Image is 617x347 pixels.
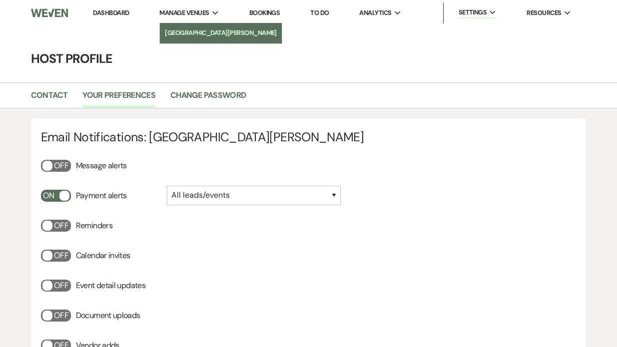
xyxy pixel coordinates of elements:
[41,250,157,276] div: Calendar invites
[359,8,391,18] span: Analytics
[165,28,277,38] li: [GEOGRAPHIC_DATA][PERSON_NAME]
[41,160,71,172] button: Off
[41,220,157,246] div: Reminders
[31,2,68,23] img: Weven Logo
[41,190,157,216] div: Payment alerts
[41,220,71,232] button: Off
[41,250,71,262] button: Off
[41,190,71,202] button: On
[41,310,71,322] button: Off
[41,280,157,306] div: Event detail updates
[41,280,71,292] button: Off
[310,8,329,17] a: To Do
[82,89,155,108] a: Your Preferences
[170,89,246,108] a: Change Password
[41,160,157,186] div: Message alerts
[527,8,561,18] span: Resources
[459,7,487,17] span: Settings
[41,310,157,336] div: Document uploads
[93,8,129,17] a: Dashboard
[31,89,68,108] a: Contact
[159,8,209,18] span: Manage Venues
[249,8,280,17] a: Bookings
[160,23,282,43] a: [GEOGRAPHIC_DATA][PERSON_NAME]
[41,128,577,146] h4: Email Notifications: [GEOGRAPHIC_DATA][PERSON_NAME]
